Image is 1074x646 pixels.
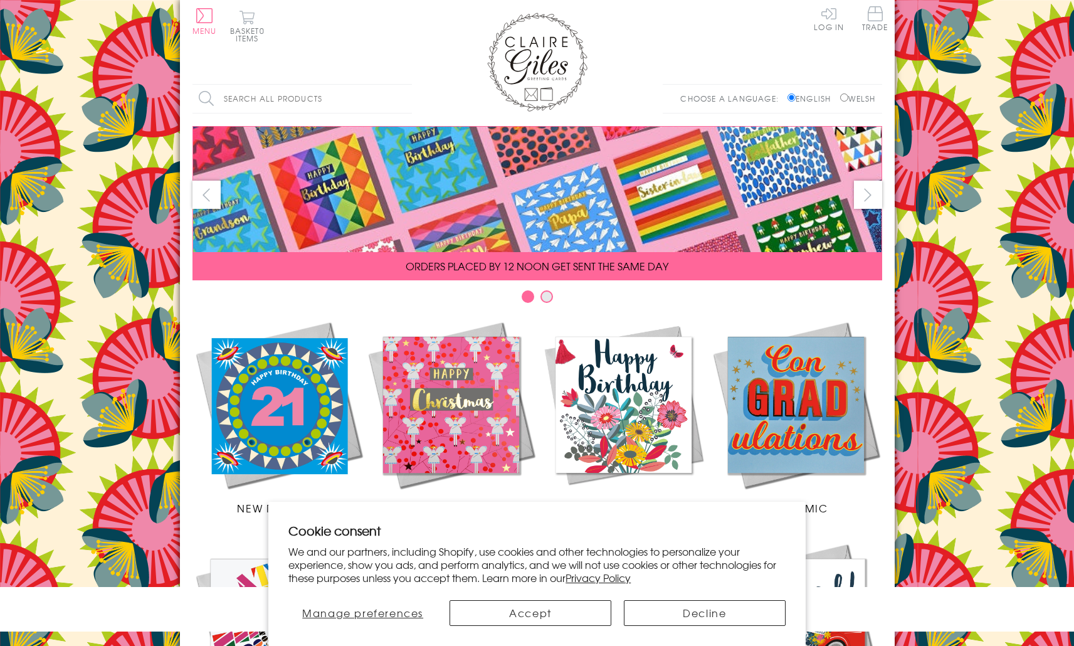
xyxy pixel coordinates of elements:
a: Log In [814,6,844,31]
img: Claire Giles Greetings Cards [487,13,587,112]
a: Academic [710,319,882,516]
span: Christmas [419,500,483,516]
span: ORDERS PLACED BY 12 NOON GET SENT THE SAME DAY [406,258,668,273]
input: Search all products [192,85,412,113]
button: next [854,181,882,209]
a: Trade [862,6,888,33]
button: Menu [192,8,217,34]
button: Basket0 items [230,10,265,42]
label: English [787,93,837,104]
span: Birthdays [593,500,653,516]
input: Welsh [840,93,848,102]
input: English [787,93,796,102]
span: Trade [862,6,888,31]
button: prev [192,181,221,209]
p: We and our partners, including Shopify, use cookies and other technologies to personalize your ex... [288,545,786,584]
input: Search [399,85,412,113]
button: Carousel Page 1 (Current Slide) [522,290,534,303]
a: Christmas [365,319,537,516]
a: Privacy Policy [566,570,631,585]
button: Decline [624,600,786,626]
div: Carousel Pagination [192,290,882,309]
button: Accept [450,600,611,626]
span: Menu [192,25,217,36]
p: Choose a language: [680,93,785,104]
a: Birthdays [537,319,710,516]
span: Manage preferences [302,605,423,620]
a: New Releases [192,319,365,516]
button: Carousel Page 2 [540,290,553,303]
span: 0 items [236,25,265,44]
span: New Releases [237,500,319,516]
h2: Cookie consent [288,522,786,539]
label: Welsh [840,93,876,104]
button: Manage preferences [288,600,437,626]
span: Academic [764,500,828,516]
